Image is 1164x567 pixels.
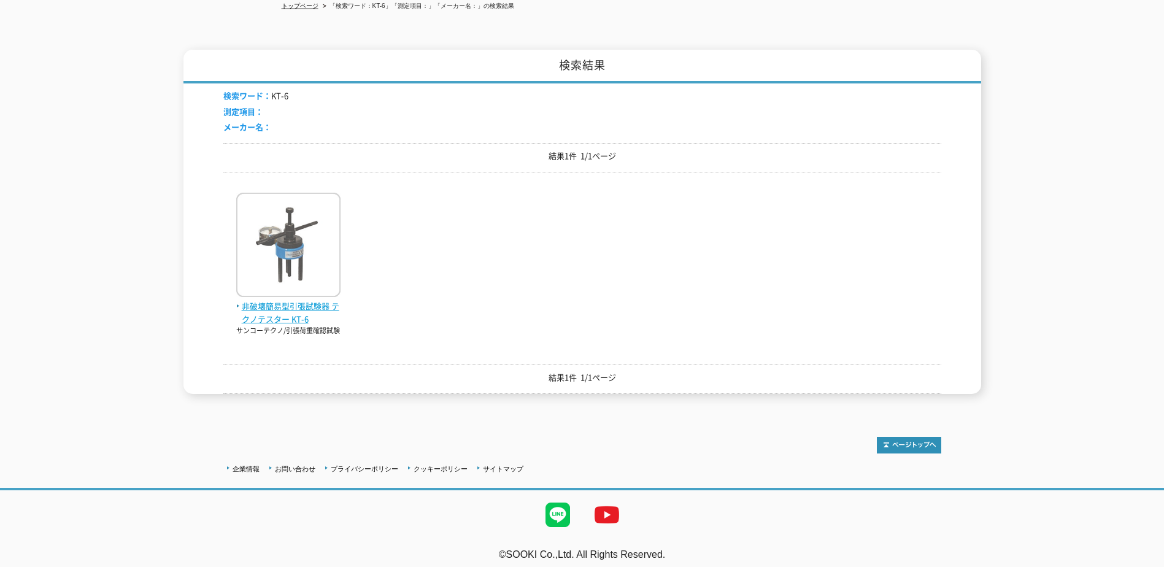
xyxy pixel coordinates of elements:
a: プライバシーポリシー [331,465,398,472]
p: サンコーテクノ/引張荷重確認試験 [236,326,341,336]
span: 非破壊簡易型引張試験器 テクノテスター KT-6 [236,300,341,326]
a: クッキーポリシー [414,465,468,472]
span: 測定項目： [223,106,263,117]
img: テクノテスター KT-6 [236,193,341,300]
a: トップページ [282,2,318,9]
span: メーカー名： [223,121,271,133]
img: LINE [533,490,582,539]
p: 結果1件 1/1ページ [223,150,941,163]
li: KT-6 [223,90,288,102]
a: サイトマップ [483,465,523,472]
img: YouTube [582,490,631,539]
h1: 検索結果 [183,50,981,83]
img: トップページへ [877,437,941,453]
a: 企業情報 [233,465,260,472]
a: お問い合わせ [275,465,315,472]
span: 検索ワード： [223,90,271,101]
a: 非破壊簡易型引張試験器 テクノテスター KT-6 [236,287,341,325]
p: 結果1件 1/1ページ [223,371,941,384]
